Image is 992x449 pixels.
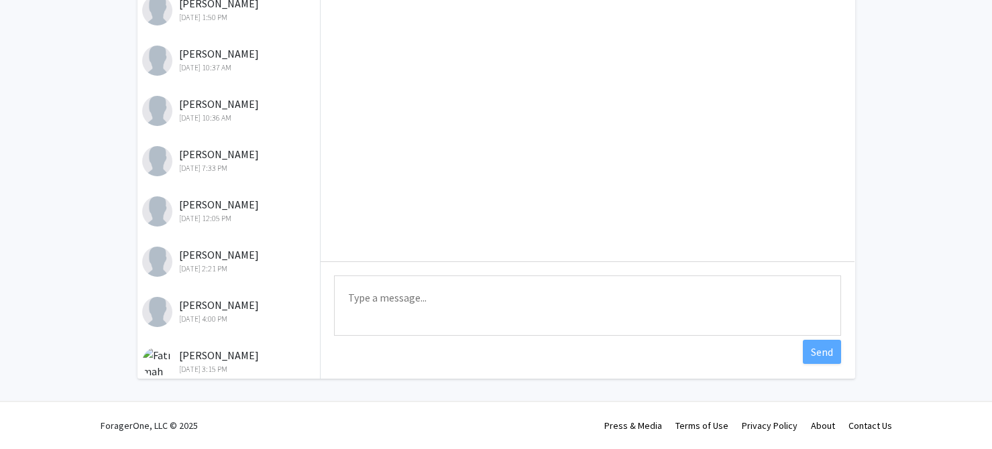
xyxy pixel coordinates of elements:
img: Hridyan Anand Kumar [142,297,172,327]
img: mohamed chahine [142,196,172,227]
div: [PERSON_NAME] [142,347,317,375]
div: [PERSON_NAME] [142,46,317,74]
div: [DATE] 3:15 PM [142,363,317,375]
img: Maya Hadla [142,46,172,76]
a: Press & Media [604,420,662,432]
div: [DATE] 10:36 AM [142,112,317,124]
div: [DATE] 4:00 PM [142,313,317,325]
div: [PERSON_NAME] [142,146,317,174]
div: [DATE] 10:37 AM [142,62,317,74]
img: Miles Konja [142,146,172,176]
a: Privacy Policy [742,420,797,432]
div: [DATE] 7:33 PM [142,162,317,174]
div: ForagerOne, LLC © 2025 [101,402,198,449]
img: Fatimah Alsalman [142,347,172,377]
a: Contact Us [848,420,892,432]
img: Tayef Mahmood [142,247,172,277]
div: [PERSON_NAME] [142,297,317,325]
div: [DATE] 1:50 PM [142,11,317,23]
div: [DATE] 2:21 PM [142,263,317,275]
div: [DATE] 12:05 PM [142,212,317,224]
a: About [811,420,835,432]
button: Send [803,340,841,364]
textarea: Message [334,275,841,336]
div: [PERSON_NAME] [142,247,317,275]
img: Lillian Youssef [142,96,172,126]
div: [PERSON_NAME] [142,96,317,124]
a: Terms of Use [675,420,728,432]
iframe: Chat [10,389,57,439]
div: [PERSON_NAME] [142,196,317,224]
